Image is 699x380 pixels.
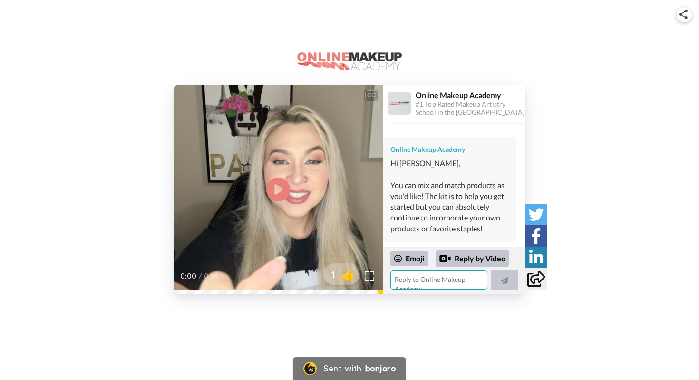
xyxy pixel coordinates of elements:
img: Profile Image [388,92,411,115]
span: 👍 [336,267,360,282]
span: 0:00 [180,270,197,282]
img: Full screen [365,271,374,281]
span: 1 [323,268,336,281]
span: 0:16 [204,270,221,282]
span: / [199,270,202,282]
div: Hi [PERSON_NAME], You can mix and match products as you'd like! The kit is to help you get starte... [390,158,508,234]
div: Emoji [390,251,428,266]
div: Online Makeup Academy [416,90,525,100]
button: 1👍 [323,263,360,285]
div: CC [365,90,377,100]
div: #1 Top Rated Makeup Artistry School in the [GEOGRAPHIC_DATA] [416,100,525,117]
div: Reply by Video [436,250,509,267]
div: Online Makeup Academy [390,145,508,154]
img: ic_share.svg [679,10,688,19]
div: Reply by Video [439,253,451,264]
img: logo [297,52,402,70]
